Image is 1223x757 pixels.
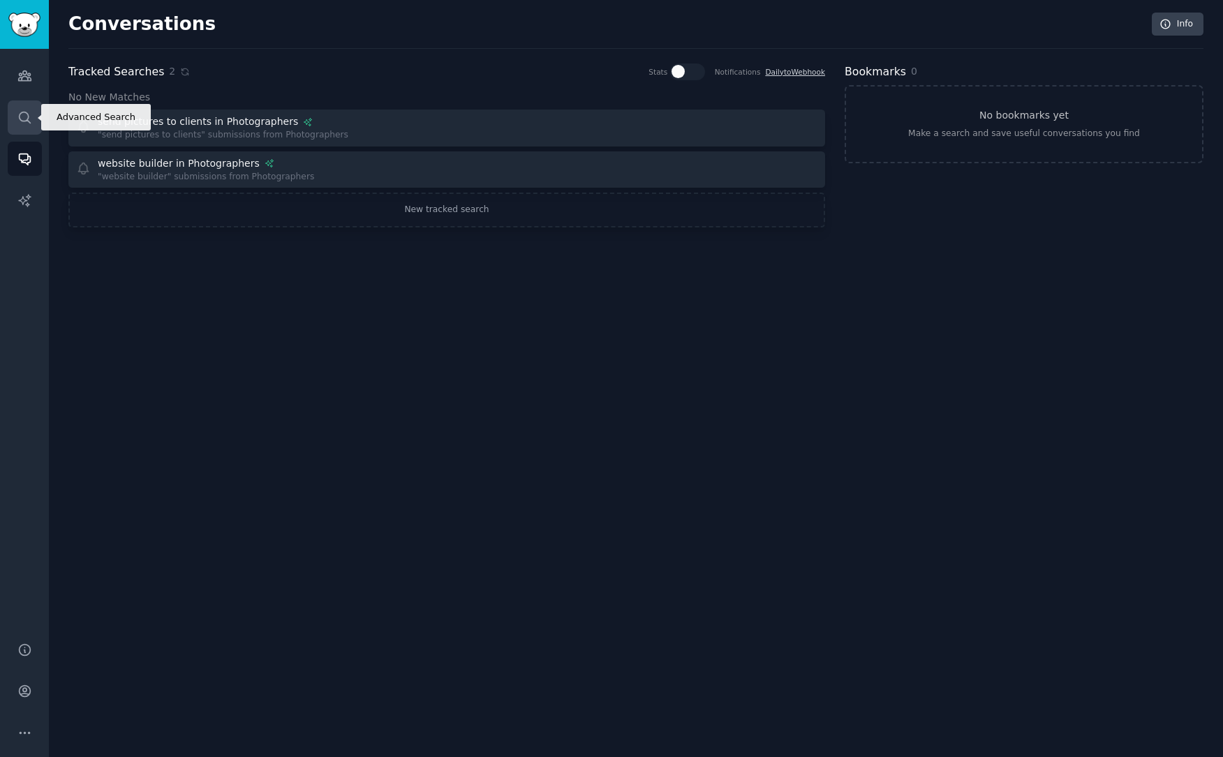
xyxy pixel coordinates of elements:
[979,108,1069,123] h3: No bookmarks yet
[908,128,1140,140] div: Make a search and save useful conversations you find
[715,67,761,77] div: Notifications
[98,171,314,183] div: "website builder" submissions from Photographers
[169,64,175,79] span: 2
[68,110,825,147] a: send pictures to clients in Photographers"send pictures to clients" submissions from Photographers
[98,129,348,142] div: "send pictures to clients" submissions from Photographers
[98,114,298,129] div: send pictures to clients in Photographers
[68,90,150,105] span: No New Matches
[68,151,825,188] a: website builder in Photographers"website builder" submissions from Photographers
[68,193,825,227] a: New tracked search
[1152,13,1203,36] a: Info
[648,67,667,77] div: Stats
[845,85,1203,163] a: No bookmarks yetMake a search and save useful conversations you find
[68,13,216,36] h2: Conversations
[765,68,825,76] a: DailytoWebhook
[68,63,164,81] h2: Tracked Searches
[911,66,917,77] span: 0
[98,156,260,171] div: website builder in Photographers
[845,63,906,81] h2: Bookmarks
[8,13,40,37] img: GummySearch logo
